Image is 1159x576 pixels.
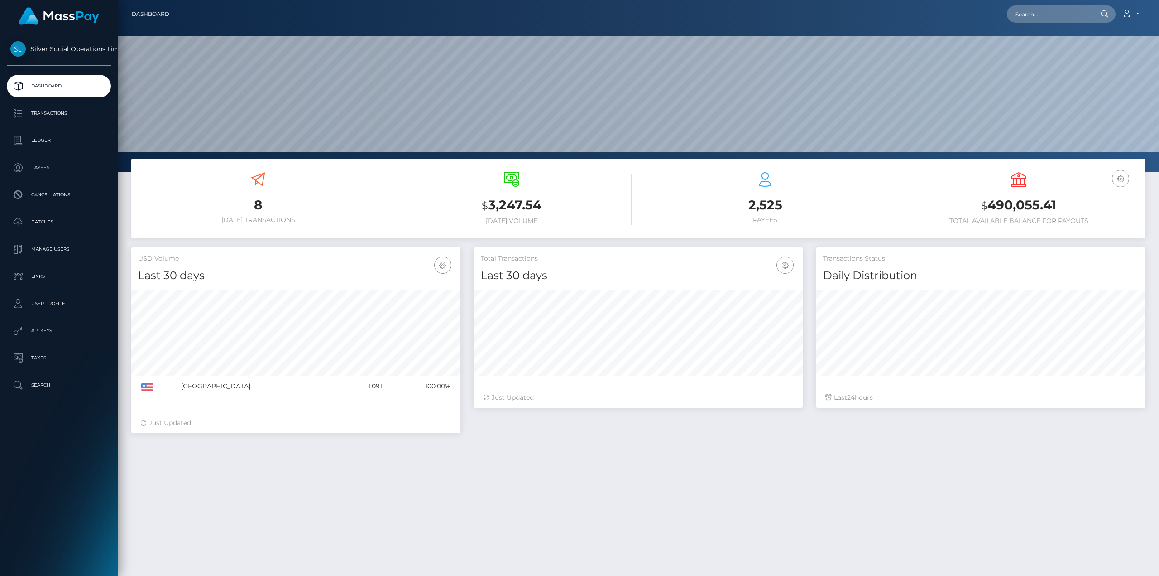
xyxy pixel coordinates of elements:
[481,268,796,284] h4: Last 30 days
[7,292,111,315] a: User Profile
[7,102,111,125] a: Transactions
[140,418,451,428] div: Just Updated
[132,5,169,24] a: Dashboard
[10,79,107,93] p: Dashboard
[10,242,107,256] p: Manage Users
[823,254,1139,263] h5: Transactions Status
[7,129,111,152] a: Ledger
[10,188,107,202] p: Cancellations
[138,196,378,214] h3: 8
[7,184,111,206] a: Cancellations
[7,156,111,179] a: Payees
[825,393,1136,402] div: Last hours
[7,347,111,369] a: Taxes
[823,268,1139,284] h4: Daily Distribution
[10,378,107,392] p: Search
[392,217,632,225] h6: [DATE] Volume
[10,134,107,147] p: Ledger
[899,196,1139,215] h3: 490,055.41
[341,376,385,397] td: 1,091
[7,265,111,288] a: Links
[10,351,107,365] p: Taxes
[10,106,107,120] p: Transactions
[899,217,1139,225] h6: Total Available Balance for Payouts
[10,324,107,338] p: API Keys
[645,216,885,224] h6: Payees
[10,161,107,174] p: Payees
[7,211,111,233] a: Batches
[138,216,378,224] h6: [DATE] Transactions
[7,319,111,342] a: API Keys
[7,238,111,261] a: Manage Users
[19,7,99,25] img: MassPay Logo
[385,376,454,397] td: 100.00%
[7,75,111,97] a: Dashboard
[483,393,794,402] div: Just Updated
[138,254,454,263] h5: USD Volume
[392,196,632,215] h3: 3,247.54
[1007,5,1092,23] input: Search...
[481,254,796,263] h5: Total Transactions
[7,45,111,53] span: Silver Social Operations Limited
[847,393,855,402] span: 24
[10,215,107,229] p: Batches
[10,297,107,310] p: User Profile
[7,374,111,397] a: Search
[10,41,26,57] img: Silver Social Operations Limited
[482,199,488,212] small: $
[10,270,107,283] p: Links
[141,383,153,391] img: US.png
[981,199,987,212] small: $
[178,376,341,397] td: [GEOGRAPHIC_DATA]
[645,196,885,214] h3: 2,525
[138,268,454,284] h4: Last 30 days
